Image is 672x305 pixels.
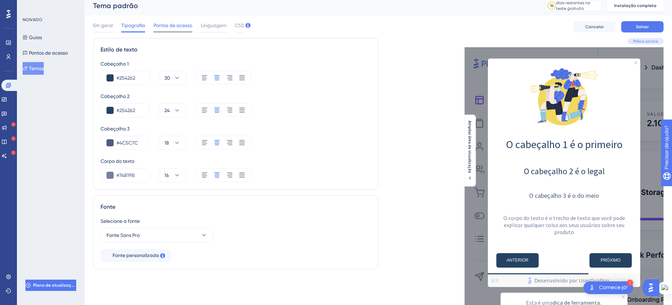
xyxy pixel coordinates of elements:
font: 30 [164,75,170,81]
font: PRÓXIMO [601,258,621,263]
font: Cabeçalho 2 [101,93,129,99]
font: Guias [29,35,42,40]
font: O cabeçalho 1 é o primeiro [506,138,623,151]
button: Salvar [621,21,664,32]
font: 14 [550,3,554,8]
font: O corpo do texto é o trecho de texto que você pode explicar qualquer coisa aos seus usuários sobr... [503,214,626,236]
button: 18 [158,136,187,150]
button: Cancelar [573,21,616,32]
div: Fechar visualização [622,295,625,298]
font: Estilo de texto [101,46,138,53]
iframe: Iniciador do Assistente de IA do UserGuiding [642,277,664,298]
font: Salvar [636,24,649,29]
font: Selecione a fonte [101,218,140,224]
button: Guias [23,31,42,44]
div: Fechar visualização [635,61,637,64]
font: Tema padrão [93,1,138,10]
font: CSS [235,23,244,28]
font: Plano de atualização [33,283,77,288]
font: O cabeçalho 3 é o do meio [529,191,599,200]
button: Plano de atualização [25,280,76,291]
button: Ampliar área de visualização [464,120,476,181]
font: 16 [164,172,169,178]
font: Fonte personalizada [113,252,159,258]
button: 24 [158,103,187,117]
font: Precisar de ajuda? [17,3,61,8]
font: Corpo do texto [101,158,134,164]
font: Cabeçalho 3 [101,126,129,132]
div: Rodapé [488,274,640,287]
font: 2 / 3 [491,278,498,283]
font: Fonte Sans Pro [107,232,140,238]
button: Fonte Sans Pro [101,228,213,242]
button: 16 [158,168,187,182]
button: Próximo [589,253,632,268]
button: 30 [158,71,187,85]
font: Cabeçalho 1 [101,61,129,67]
div: Abra a lista de verificação Comece!, módulos restantes: 1 [583,281,633,294]
font: Linguagem [201,23,226,28]
font: NOIVADO [23,17,42,22]
font: Cancelar [585,24,604,29]
font: dias restantes no teste gratuito [556,0,590,11]
font: Fonte [101,203,115,210]
img: imagem-do-lançador-texto-alternativo [588,283,596,292]
font: Temas [29,66,44,71]
font: Ampliar área de visualização [467,120,473,173]
font: Pontos de acesso [29,50,68,56]
button: Fonte personalizada [101,249,171,262]
font: O cabeçalho 2 é o legal [524,166,605,177]
font: 1 [629,281,631,285]
font: 18 [164,140,169,146]
font: Prévia ao vivo [633,38,658,44]
font: Desenvolvido por UserGuiding [534,278,610,283]
img: Mídia Modal [529,61,599,132]
button: Temas [23,62,44,75]
font: ANTERIOR [507,258,528,263]
font: Instalação completa [614,3,656,8]
button: Pontos de acesso [23,47,68,59]
font: Em geral [93,23,113,28]
div: Passo 2 de 3 [491,278,498,283]
button: Anterior [496,253,539,268]
font: Pontos de acesso [153,23,192,28]
font: 24 [164,108,170,113]
font: Tipografia [121,23,145,28]
font: Comece já! [599,285,628,290]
